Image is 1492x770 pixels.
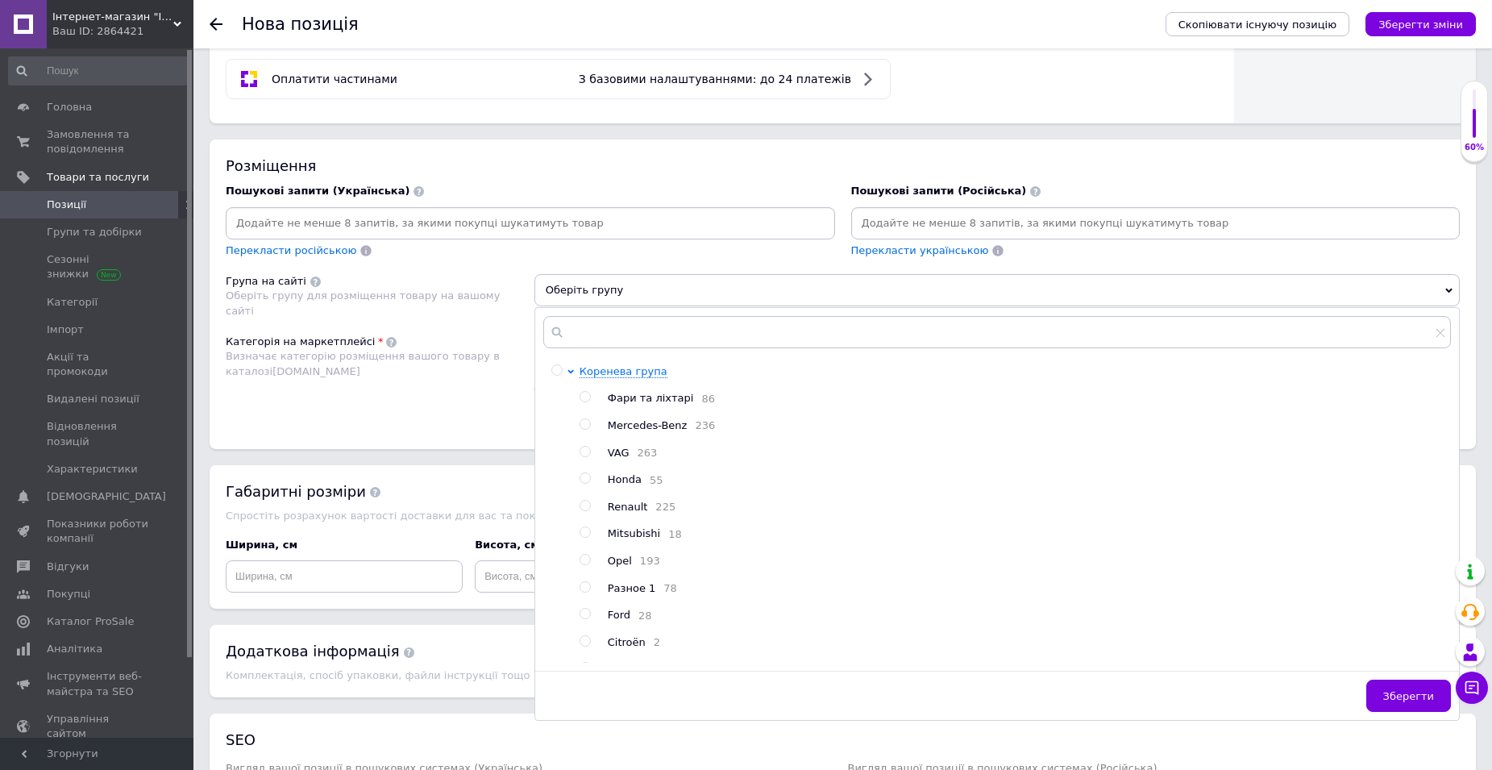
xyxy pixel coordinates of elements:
[608,501,648,513] span: Renault
[646,636,660,648] span: 2
[16,121,471,155] p: [PERSON_NAME] дуже вдячні, якщо Ви поділитесь своїми враженнями про нашу компанію. Відгуки покупц...
[47,252,149,281] span: Сезонні знижки
[608,447,630,459] span: VAG
[47,170,149,185] span: Товари та послуги
[475,560,712,593] input: Висота, см
[226,641,1323,661] div: Додаткова інформація
[608,636,646,648] span: Citroën
[226,560,463,593] input: Ширина, см
[693,393,715,405] span: 86
[630,447,658,459] span: 263
[47,489,166,504] span: [DEMOGRAPHIC_DATA]
[47,560,89,574] span: Відгуки
[47,614,134,629] span: Каталог ProSale
[16,16,471,33] body: Редактор, FFB026A6-539B-4C10-BC6C-DD90D62D53DE
[52,24,193,39] div: Ваш ID: 2864421
[229,211,832,235] input: Додайте не менше 8 запитів, за якими покупці шукатимуть товар
[632,555,660,567] span: 193
[1461,81,1488,162] div: 60% Якість заповнення
[47,462,138,477] span: Характеристики
[608,473,642,485] span: Honda
[226,510,1460,522] div: Спростіть розрахунок вартості доставки для вас та покупця
[226,289,500,316] span: Оберіть групу для розміщення товару на вашому сайті
[1383,690,1434,702] span: Зберегти
[47,392,139,406] span: Видалені позиції
[47,295,98,310] span: Категорії
[608,392,694,404] span: Фари та ліхтарі
[226,274,306,289] div: Група на сайті
[226,539,297,551] span: Ширина, см
[242,15,359,34] h1: Нова позиція
[608,582,656,594] span: Разное 1
[226,730,1460,750] h2: SEO
[608,609,630,621] span: Ford
[47,198,86,212] span: Позиції
[47,127,149,156] span: Замовлення та повідомлення
[226,350,500,377] span: Визначає категорію розміщення вашого товару в каталозі [DOMAIN_NAME]
[47,350,149,379] span: Акції та промокоди
[1166,12,1349,36] button: Скопіювати існуючу позицію
[47,642,102,656] span: Аналітика
[1461,142,1487,153] div: 60%
[47,712,149,741] span: Управління сайтом
[630,610,652,622] span: 28
[226,244,356,256] span: Перекласти російською
[1366,680,1451,712] button: Зберегти
[642,474,663,486] span: 55
[1365,12,1476,36] button: Зберегти зміни
[16,60,471,110] p: Оригінальні автозапчастини в робочому стані з гарантією на встановлення. Відправка [GEOGRAPHIC_DA...
[226,156,1460,176] div: Розміщення
[851,185,1027,197] span: Пошукові запити (Російська)
[47,323,84,337] span: Імпорт
[655,582,677,594] span: 78
[52,10,173,24] span: Інтернет-магазин "Імперія запчастин"
[608,527,660,539] span: Mitsubishi
[16,16,471,50] p: Бачок омивача лобового скла VAG VW Volkswagen Golf 4, Bora, Гольф 4, Бора [PERSON_NAME] (97-06) 1...
[579,73,851,85] span: З базовими налаштуваннями: до 24 платежів
[475,539,539,551] span: Висота, см
[226,185,409,197] span: Пошукові запити (Українська)
[854,211,1457,235] input: Додайте не менше 8 запитів, за якими покупці шукатимуть товар
[647,501,675,513] span: 225
[47,587,90,601] span: Покупці
[226,335,375,349] div: Категорія на маркетплейсі
[47,225,142,239] span: Групи та добірки
[1178,19,1336,31] span: Скопіювати існуючу позицію
[47,100,92,114] span: Головна
[8,56,190,85] input: Пошук
[660,528,682,540] span: 18
[1378,19,1463,31] i: Зберегти зміни
[47,517,149,546] span: Показники роботи компанії
[1456,672,1488,704] button: Чат з покупцем
[272,73,397,85] span: Оплатити частинами
[226,481,1460,502] div: Габаритні розміри
[687,419,715,431] span: 236
[580,365,667,377] span: Коренева група
[534,274,1460,306] span: Оберіть групу
[47,419,149,448] span: Відновлення позицій
[210,18,222,31] div: Повернутися назад
[608,419,688,431] span: Mercedes-Benz
[47,669,149,698] span: Інструменти веб-майстра та SEO
[851,244,989,256] span: Перекласти українською
[226,669,1323,681] div: Комплектація, спосіб упаковки, файли інструкції тощо
[608,555,632,567] span: Opel
[16,16,471,155] body: Редактор, B9B015FD-BD49-453F-91C8-4477C3340841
